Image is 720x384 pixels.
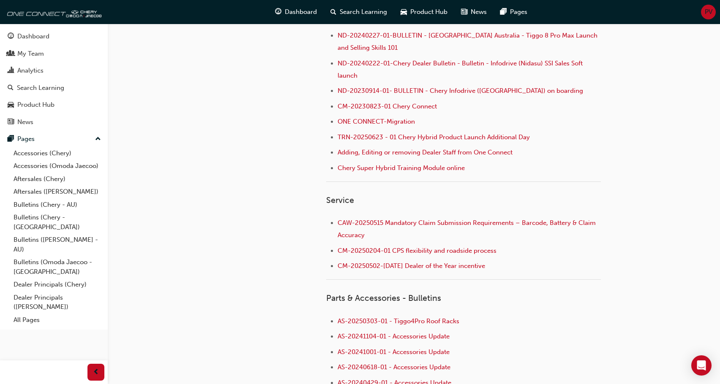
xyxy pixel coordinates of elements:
a: ND-20230914-01- BULLETIN - Chery Infodrive ([GEOGRAPHIC_DATA]) on boarding [338,87,583,95]
span: Service [326,195,354,205]
a: Search Learning [3,80,104,96]
span: prev-icon [93,367,99,378]
span: search-icon [8,84,14,92]
div: Pages [17,134,35,144]
a: AS-20241001-01 - Accessories Update [338,348,450,356]
div: Product Hub [17,100,55,110]
a: TRN-20250623 - 01 Chery Hybrid Product Launch Additional Day [338,133,530,141]
a: pages-iconPages [494,3,534,21]
a: ND-20240227-01-BULLETIN - [GEOGRAPHIC_DATA] Australia - Tiggo 8 Pro Max Launch and Selling Skills... [338,32,599,51]
span: PV [705,7,712,17]
button: Pages [3,131,104,147]
span: chart-icon [8,67,14,75]
a: Accessories (Omoda Jaecoo) [10,160,104,173]
a: Chery Super Hybrid Training Module online [338,164,465,172]
span: search-icon [330,7,336,17]
div: News [17,117,33,127]
a: CM-20250502-[DATE] Dealer of the Year incentive [338,262,485,270]
a: AS-20240618-01 - Accessories Update [338,363,450,371]
a: Bulletins (Chery - [GEOGRAPHIC_DATA]) [10,211,104,233]
a: Product Hub [3,97,104,113]
a: ND-20240222-01-Chery Dealer Bulletin - Bulletin - Infodrive (Nidasu) SSI Sales Soft launch [338,59,584,79]
a: Dashboard [3,29,104,44]
a: ND-20240530-02-Chery Dealer Bulletin - Infodrive (Nidasu) CSI Service Roll Out (Final) [338,16,595,24]
a: Bulletins (Chery - AU) [10,198,104,211]
a: ONE CONNECT-Migration [338,118,415,125]
a: Analytics [3,63,104,78]
a: CM-20250204-01 CPS flexibility and roadside process [338,247,496,254]
a: All Pages [10,314,104,327]
a: My Team [3,46,104,62]
img: oneconnect [4,3,101,20]
a: Aftersales (Chery) [10,173,104,186]
span: Pages [510,7,527,17]
a: Accessories (Chery) [10,147,104,160]
span: guage-icon [8,33,14,41]
a: Dealer Principals (Chery) [10,278,104,291]
span: car-icon [401,7,407,17]
div: My Team [17,49,44,59]
span: Product Hub [410,7,447,17]
span: News [471,7,487,17]
span: car-icon [8,101,14,109]
span: pages-icon [500,7,507,17]
a: search-iconSearch Learning [324,3,394,21]
button: DashboardMy TeamAnalyticsSearch LearningProduct HubNews [3,27,104,131]
a: car-iconProduct Hub [394,3,454,21]
span: pages-icon [8,135,14,143]
span: news-icon [461,7,467,17]
span: Parts & Accessories - Bulletins [326,293,441,303]
button: PV [701,5,716,19]
a: CAW-20250515 Mandatory Claim Submission Requirements – Barcode, Battery & Claim Accuracy [338,219,597,239]
span: people-icon [8,50,14,58]
a: Bulletins (Omoda Jaecoo - [GEOGRAPHIC_DATA]) [10,256,104,278]
span: Search Learning [340,7,387,17]
a: AS-20241104-01 - Accessories Update [338,333,450,340]
div: Search Learning [17,83,64,93]
span: Dashboard [285,7,317,17]
span: guage-icon [275,7,281,17]
a: AS-20250303-01 - Tiggo4Pro Roof Racks [338,317,459,325]
a: guage-iconDashboard [268,3,324,21]
a: Dealer Principals ([PERSON_NAME]) [10,291,104,314]
div: Analytics [17,66,44,76]
a: news-iconNews [454,3,494,21]
a: Adding, Editing or removing Dealer Staff from One Connect [338,149,513,156]
a: Aftersales ([PERSON_NAME]) [10,185,104,198]
span: up-icon [95,134,101,145]
a: News [3,114,104,130]
div: Open Intercom Messenger [691,355,712,376]
div: Dashboard [17,32,49,41]
a: Bulletins ([PERSON_NAME] - AU) [10,233,104,256]
span: news-icon [8,119,14,126]
a: CM-20230823-01 Chery Connect [338,103,437,110]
